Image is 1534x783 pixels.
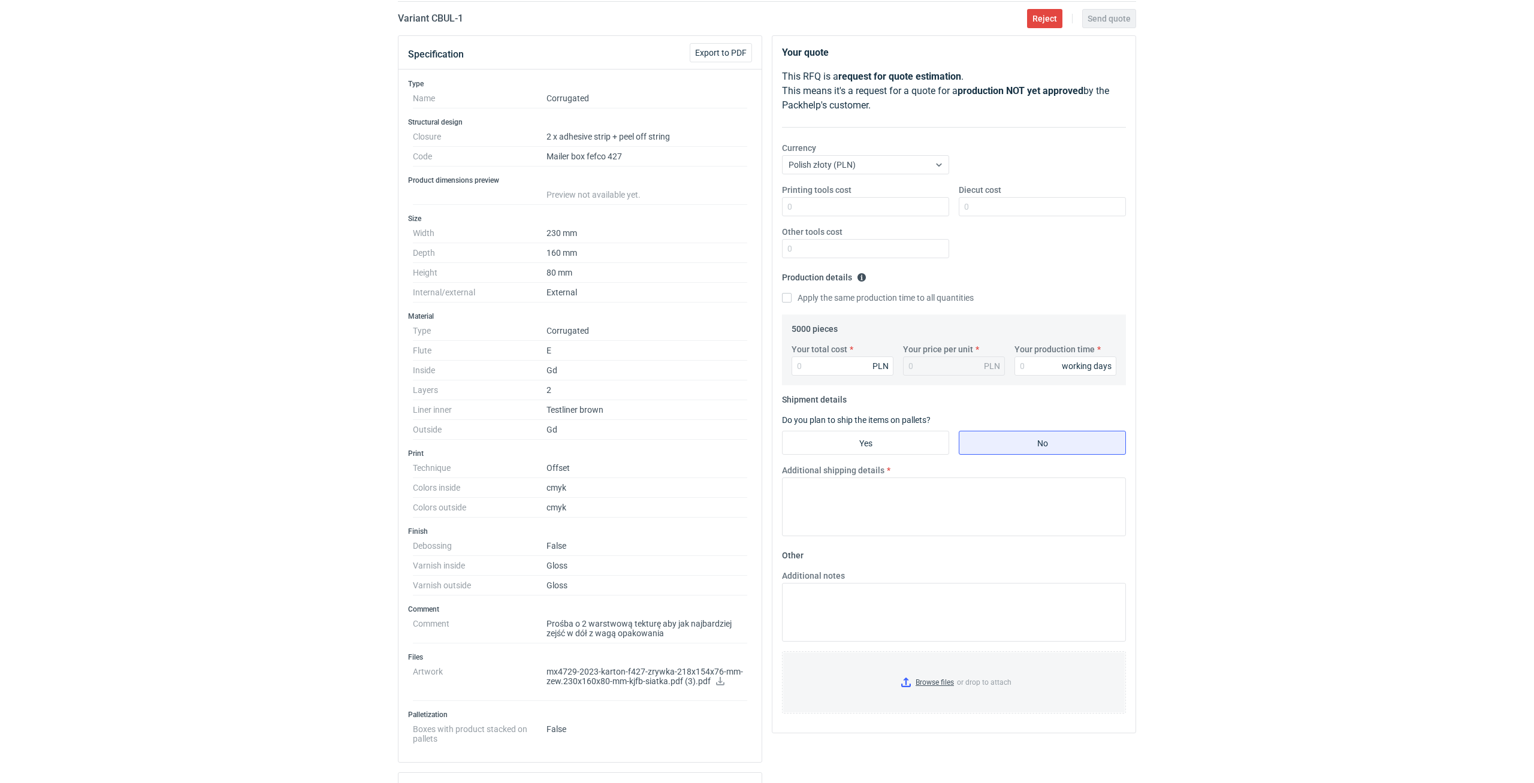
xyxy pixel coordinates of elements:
label: Your price per unit [903,343,973,355]
dd: E [546,341,747,361]
legend: Shipment details [782,390,847,404]
button: Export to PDF [690,43,752,62]
h3: Files [408,652,752,662]
dt: Colors inside [413,478,546,498]
h3: Print [408,449,752,458]
dd: Testliner brown [546,400,747,420]
dd: cmyk [546,498,747,518]
dd: Corrugated [546,321,747,341]
p: This RFQ is a . This means it's a request for a quote for a by the Packhelp's customer. [782,69,1126,113]
dt: Closure [413,127,546,147]
label: Your production time [1014,343,1095,355]
span: Send quote [1088,14,1131,23]
dt: Varnish inside [413,556,546,576]
input: 0 [782,239,949,258]
span: Preview not available yet. [546,190,641,199]
dd: 2 x adhesive strip + peel off string [546,127,747,147]
label: Yes [782,431,949,455]
strong: production NOT yet approved [958,85,1083,96]
h3: Material [408,312,752,321]
label: Your total cost [792,343,847,355]
label: Do you plan to ship the items on pallets? [782,415,931,425]
dd: False [546,536,747,556]
h3: Finish [408,527,752,536]
label: Apply the same production time to all quantities [782,292,974,304]
dd: Corrugated [546,89,747,108]
dt: Outside [413,420,546,440]
input: 0 [959,197,1126,216]
legend: 5000 pieces [792,319,838,334]
h3: Size [408,214,752,223]
p: mx4729-2023-karton-f427-zrywka-218x154x76-mm-zew.230x160x80-mm-kjfb-siatka.pdf (3).pdf [546,667,747,687]
dd: Mailer box fefco 427 [546,147,747,167]
dd: Gd [546,420,747,440]
dt: Technique [413,458,546,478]
dt: Width [413,223,546,243]
label: or drop to attach [783,652,1125,713]
strong: request for quote estimation [838,71,961,82]
dt: Colors outside [413,498,546,518]
dt: Debossing [413,536,546,556]
label: Diecut cost [959,184,1001,196]
dt: Name [413,89,546,108]
label: Currency [782,142,816,154]
h3: Type [408,79,752,89]
button: Specification [408,40,464,69]
dd: 230 mm [546,223,747,243]
span: Export to PDF [695,49,747,57]
div: working days [1062,360,1112,372]
legend: Production details [782,268,866,282]
input: 0 [1014,356,1116,376]
dd: Gloss [546,576,747,595]
button: Reject [1027,9,1062,28]
strong: Your quote [782,47,829,58]
h3: Comment [408,604,752,614]
dd: External [546,283,747,303]
dt: Flute [413,341,546,361]
dt: Inside [413,361,546,380]
label: Other tools cost [782,226,843,238]
h3: Product dimensions preview [408,176,752,185]
div: PLN [984,360,1000,372]
dd: False [546,719,747,743]
dd: 2 [546,380,747,400]
dd: 160 mm [546,243,747,263]
dt: Layers [413,380,546,400]
div: PLN [872,360,889,372]
dt: Height [413,263,546,283]
span: Polish złoty (PLN) [789,160,856,170]
dt: Code [413,147,546,167]
dd: Gloss [546,556,747,576]
input: 0 [782,197,949,216]
label: Printing tools cost [782,184,851,196]
dt: Artwork [413,662,546,701]
dd: 80 mm [546,263,747,283]
dt: Internal/external [413,283,546,303]
dt: Comment [413,614,546,643]
dd: Offset [546,458,747,478]
button: Send quote [1082,9,1136,28]
dd: Gd [546,361,747,380]
h3: Structural design [408,117,752,127]
input: 0 [792,356,893,376]
label: Additional shipping details [782,464,884,476]
h2: Variant CBUL - 1 [398,11,463,26]
label: Additional notes [782,570,845,582]
dd: cmyk [546,478,747,498]
dt: Varnish outside [413,576,546,595]
legend: Other [782,546,804,560]
dt: Type [413,321,546,341]
dt: Boxes with product stacked on pallets [413,719,546,743]
h3: Palletization [408,710,752,719]
dt: Liner inner [413,400,546,420]
dt: Depth [413,243,546,263]
label: No [959,431,1126,455]
dd: Prośba o 2 warstwową tekturę aby jak najbardziej zejść w dół z wagą opakowania [546,614,747,643]
span: Reject [1032,14,1057,23]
